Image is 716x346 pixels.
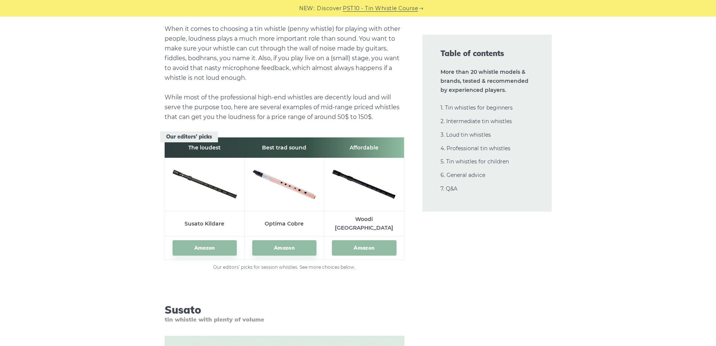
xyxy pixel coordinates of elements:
td: Woodi [GEOGRAPHIC_DATA] [324,211,404,236]
h3: Susato [165,303,404,323]
td: Susato Kildare [165,211,244,236]
a: 2. Intermediate tin whistles [440,118,512,125]
a: Amazon [173,240,237,256]
span: Table of contents [440,48,534,59]
th: The loudest [165,137,244,158]
img: Woodi Tin Whistle Set Preview [332,162,396,205]
span: tin whistle with plenty of volume [165,316,404,323]
span: Discover [317,4,342,13]
span: NEW: [299,4,315,13]
a: 5. Tin whistles for children [440,158,509,165]
a: 3. Loud tin whistles [440,131,491,138]
a: 7. Q&A [440,185,457,192]
th: Affordable [324,137,404,158]
a: 1. Tin whistles for beginners [440,104,513,111]
a: Amazon [252,240,316,256]
td: Optima Cobre [244,211,324,236]
a: Amazon [332,240,396,256]
img: Susato Kildare Tin Whistle Preview [173,162,237,205]
strong: More than 20 whistle models & brands, tested & recommended by experienced players. [440,69,528,93]
figcaption: Our editors’ picks for session whistles. See more choices below. [165,264,404,271]
p: When it comes to choosing a tin whistle (penny whistle) for playing with other people, loudness p... [165,24,404,122]
a: PST10 - Tin Whistle Course [343,4,418,13]
img: Optima Cobre Tin Whistle Preview [252,162,316,205]
th: Best trad sound [244,137,324,158]
a: 6. General advice [440,172,485,178]
a: 4. Professional tin whistles [440,145,510,152]
span: Our editors’ picks [160,131,218,142]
